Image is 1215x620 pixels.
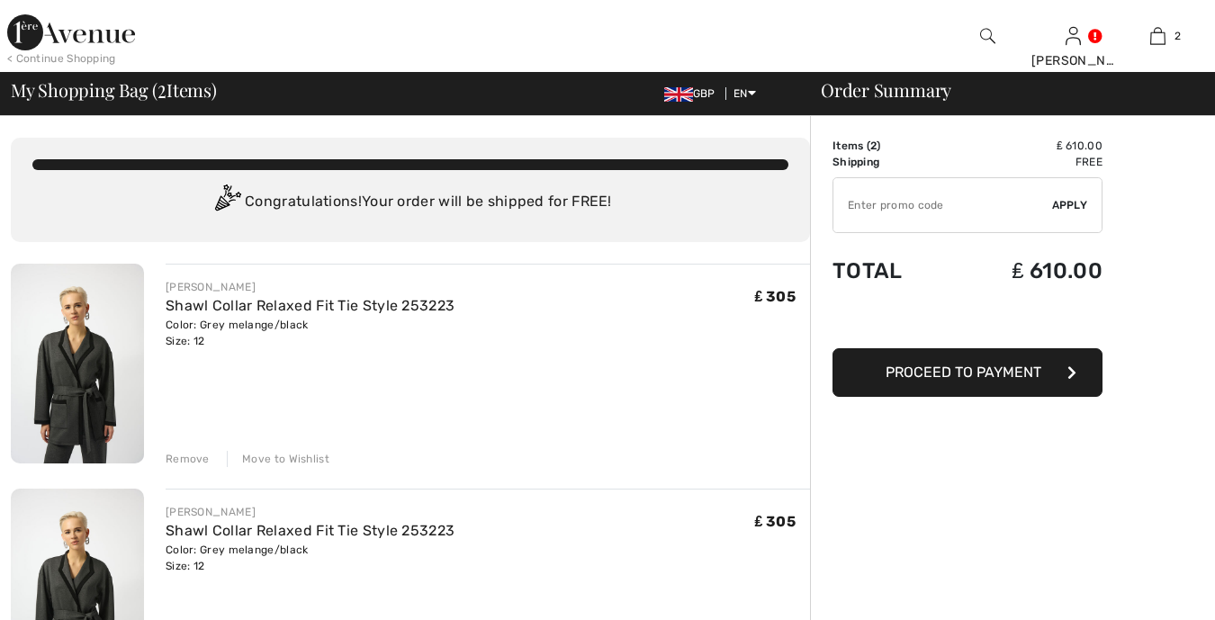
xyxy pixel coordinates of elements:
[1066,27,1081,44] a: Sign In
[166,451,210,467] div: Remove
[11,264,144,463] img: Shawl Collar Relaxed Fit Tie Style 253223
[32,184,788,220] div: Congratulations! Your order will be shipped for FREE!
[949,154,1102,170] td: Free
[664,87,693,102] img: UK Pound
[1117,25,1201,47] a: 2
[832,240,949,301] td: Total
[227,451,329,467] div: Move to Wishlist
[166,504,454,520] div: [PERSON_NAME]
[886,364,1041,381] span: Proceed to Payment
[166,279,454,295] div: [PERSON_NAME]
[870,139,877,152] span: 2
[832,138,949,154] td: Items ( )
[799,81,1204,99] div: Order Summary
[949,240,1102,301] td: ₤ 610.00
[733,87,756,100] span: EN
[7,50,116,67] div: < Continue Shopping
[949,138,1102,154] td: ₤ 610.00
[1066,25,1081,47] img: My Info
[832,348,1102,397] button: Proceed to Payment
[1031,51,1115,70] div: [PERSON_NAME]
[980,25,995,47] img: search the website
[1052,197,1088,213] span: Apply
[833,178,1052,232] input: Promo code
[832,301,1102,342] iframe: PayPal
[166,542,454,574] div: Color: Grey melange/black Size: 12
[166,317,454,349] div: Color: Grey melange/black Size: 12
[755,513,796,530] span: ₤ 305
[7,14,135,50] img: 1ère Avenue
[832,154,949,170] td: Shipping
[755,288,796,305] span: ₤ 305
[166,522,454,539] a: Shawl Collar Relaxed Fit Tie Style 253223
[166,297,454,314] a: Shawl Collar Relaxed Fit Tie Style 253223
[664,87,723,100] span: GBP
[11,81,217,99] span: My Shopping Bag ( Items)
[1174,28,1181,44] span: 2
[157,76,166,100] span: 2
[209,184,245,220] img: Congratulation2.svg
[1150,25,1165,47] img: My Bag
